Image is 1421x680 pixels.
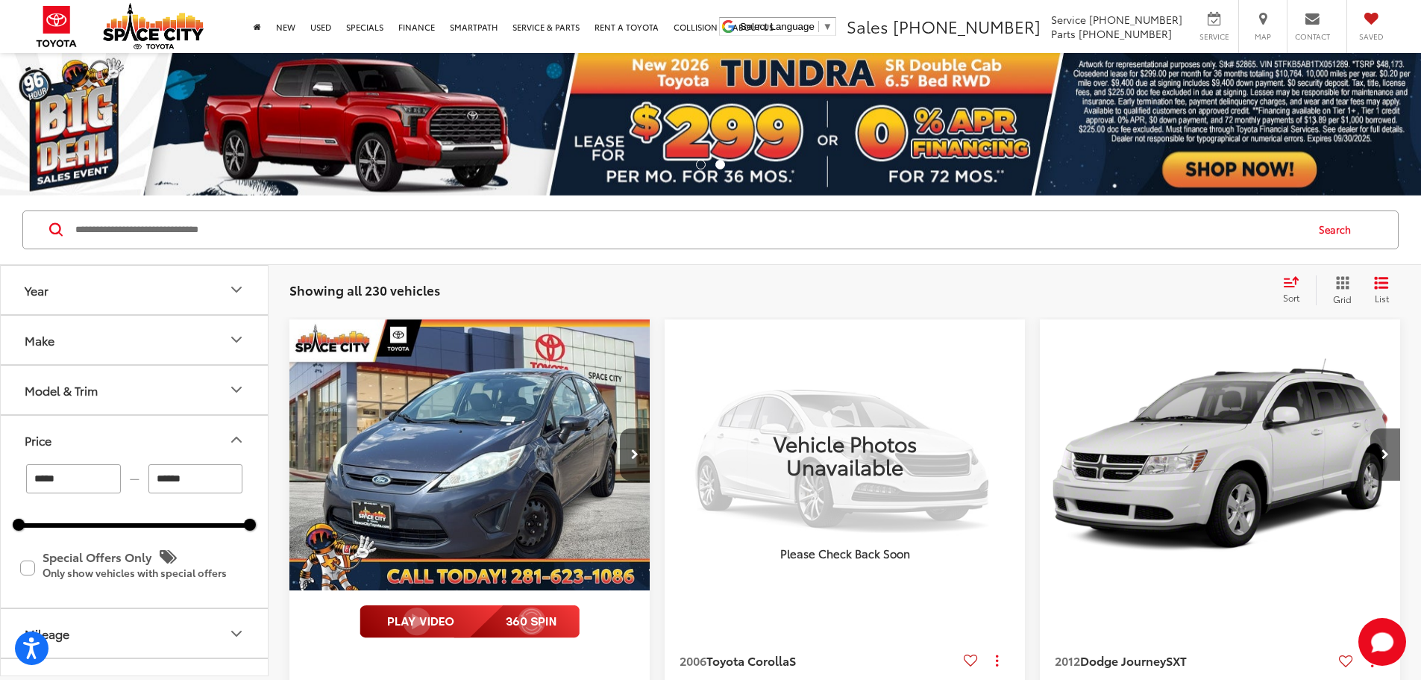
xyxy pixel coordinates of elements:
[740,21,832,32] a: Select Language​
[228,431,245,449] div: Price
[1283,291,1299,304] span: Sort
[1276,275,1316,305] button: Select sort value
[228,381,245,399] div: Model & Trim
[893,14,1041,38] span: [PHONE_NUMBER]
[680,652,958,669] a: 2006Toyota CorollaS
[43,568,248,578] p: Only show vehicles with special offers
[289,319,651,590] a: 2013 Ford Fiesta S2013 Ford Fiesta S2013 Ford Fiesta S2013 Ford Fiesta S
[1370,428,1400,481] button: Next image
[1166,652,1187,669] span: SXT
[74,212,1305,248] input: Search by Make, Model, or Keyword
[1358,618,1406,666] button: Toggle Chat Window
[740,21,815,32] span: Select Language
[25,283,48,297] div: Year
[1246,31,1279,42] span: Map
[289,319,651,592] img: 2013 Ford Fiesta S
[1305,211,1373,249] button: Search
[823,21,832,32] span: ▼
[1374,292,1389,305] span: List
[25,626,69,640] div: Mileage
[1079,26,1172,41] span: [PHONE_NUMBER]
[847,14,888,38] span: Sales
[289,281,440,299] span: Showing all 230 vehicles
[25,383,98,397] div: Model & Trim
[706,652,789,669] span: Toyota Corolla
[1,316,269,364] button: MakeMake
[984,647,1010,673] button: Actions
[1295,31,1330,42] span: Contact
[20,544,248,593] label: Special Offers Only
[1355,31,1387,42] span: Saved
[1039,319,1402,592] img: 2012 Dodge Journey SXT
[228,281,245,299] div: Year
[1055,652,1333,669] a: 2012Dodge JourneySXT
[789,652,796,669] span: S
[25,433,51,447] div: Price
[680,652,706,669] span: 2006
[1039,319,1402,590] a: 2012 Dodge Journey SXT2012 Dodge Journey SXT2012 Dodge Journey SXT2012 Dodge Journey SXT
[125,472,144,485] span: —
[1,366,269,414] button: Model & TrimModel & Trim
[26,464,121,493] input: minimum Buy price
[1055,652,1080,669] span: 2012
[148,464,243,493] input: maximum Buy price
[620,428,650,481] button: Next image
[996,655,998,667] span: dropdown dots
[1,609,269,658] button: MileageMileage
[1051,26,1076,41] span: Parts
[1089,12,1182,27] span: [PHONE_NUMBER]
[1039,319,1402,590] div: 2012 Dodge Journey SXT 0
[289,319,651,590] div: 2013 Ford Fiesta S 0
[360,605,580,638] img: full motion video
[1,266,269,314] button: YearYear
[1363,275,1400,305] button: List View
[1197,31,1231,42] span: Service
[1080,652,1166,669] span: Dodge Journey
[1333,293,1352,305] span: Grid
[228,331,245,349] div: Make
[1051,12,1086,27] span: Service
[1,416,269,464] button: PricePrice
[25,333,54,347] div: Make
[665,319,1025,590] img: Vehicle Photos Unavailable Please Check Back Soon
[228,625,245,643] div: Mileage
[665,319,1025,590] a: VIEW_DETAILS
[1316,275,1363,305] button: Grid View
[1358,618,1406,666] svg: Start Chat
[103,3,204,49] img: Space City Toyota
